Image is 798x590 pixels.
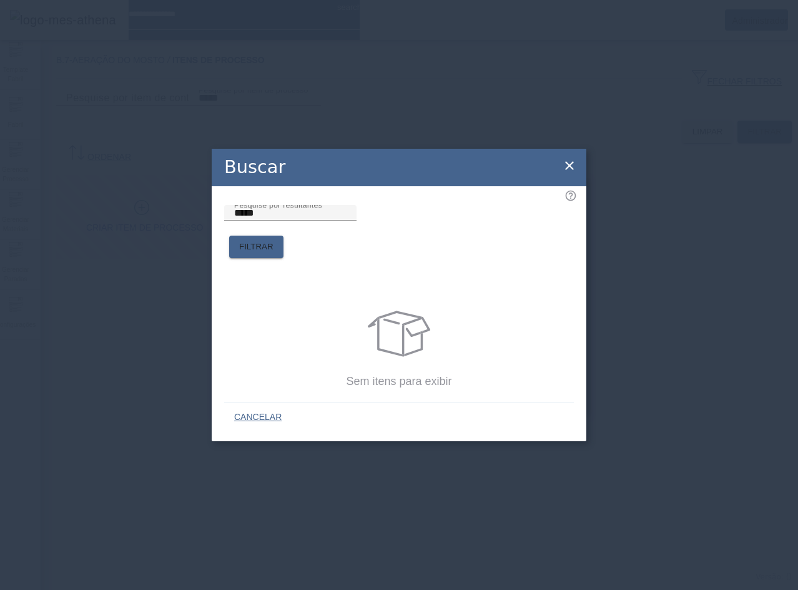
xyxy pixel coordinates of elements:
span: FILTRAR [239,241,273,253]
button: CANCELAR [224,406,292,429]
mat-label: Pesquise por resultantes [234,201,322,209]
button: FILTRAR [229,236,283,258]
h2: Buscar [224,154,285,181]
span: CANCELAR [234,411,282,424]
p: Sem itens para exibir [227,373,571,390]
